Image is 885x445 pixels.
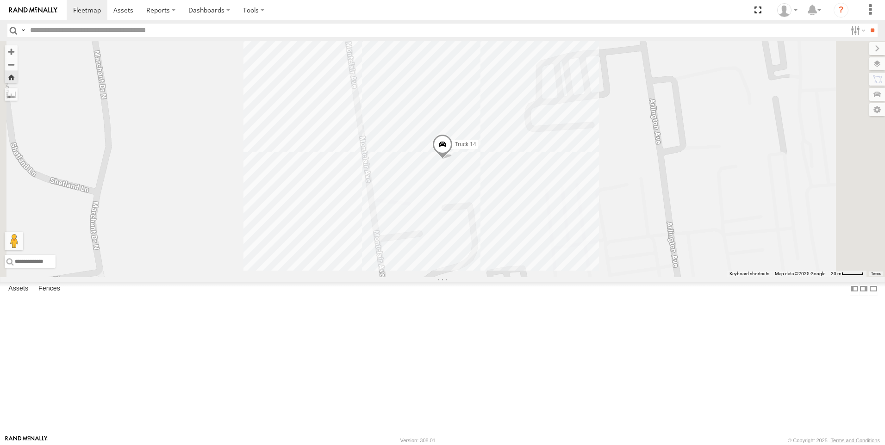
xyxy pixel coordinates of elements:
a: Terms (opens in new tab) [871,272,881,276]
button: Map Scale: 20 m per 44 pixels [828,271,866,277]
label: Assets [4,282,33,295]
div: Version: 308.01 [400,438,436,443]
a: Visit our Website [5,436,48,445]
button: Zoom out [5,58,18,71]
label: Dock Summary Table to the Right [859,282,868,295]
label: Dock Summary Table to the Left [850,282,859,295]
label: Search Query [19,24,27,37]
span: Truck 14 [455,141,476,148]
label: Fences [34,282,65,295]
label: Measure [5,88,18,101]
div: © Copyright 2025 - [788,438,880,443]
label: Map Settings [869,103,885,116]
button: Zoom Home [5,71,18,83]
a: Terms and Conditions [831,438,880,443]
button: Drag Pegman onto the map to open Street View [5,232,23,250]
label: Search Filter Options [847,24,867,37]
button: Zoom in [5,45,18,58]
label: Hide Summary Table [869,282,878,295]
div: Barbara Muller [774,3,801,17]
button: Keyboard shortcuts [729,271,769,277]
img: rand-logo.svg [9,7,57,13]
i: ? [834,3,848,18]
span: 20 m [831,271,841,276]
span: Map data ©2025 Google [775,271,825,276]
